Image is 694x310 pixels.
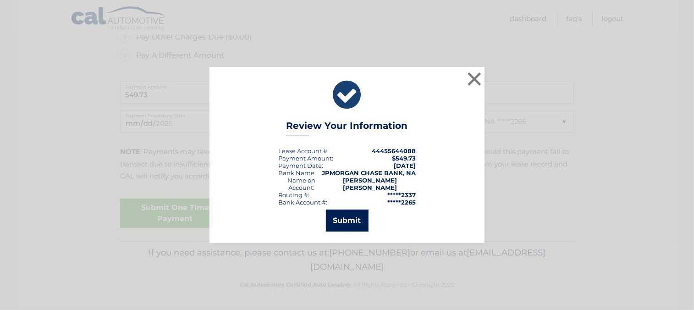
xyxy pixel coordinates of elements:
[394,162,416,169] span: [DATE]
[465,70,484,88] button: ×
[392,155,416,162] span: $549.73
[286,120,408,136] h3: Review Your Information
[278,177,325,191] div: Name on Account:
[278,191,309,199] div: Routing #:
[278,169,316,177] div: Bank Name:
[278,199,327,206] div: Bank Account #:
[278,162,323,169] div: :
[326,210,369,232] button: Submit
[343,177,397,191] strong: [PERSON_NAME] [PERSON_NAME]
[372,147,416,155] strong: 44455644088
[278,147,329,155] div: Lease Account #:
[278,162,322,169] span: Payment Date
[278,155,333,162] div: Payment Amount:
[322,169,416,177] strong: JPMORGAN CHASE BANK, NA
